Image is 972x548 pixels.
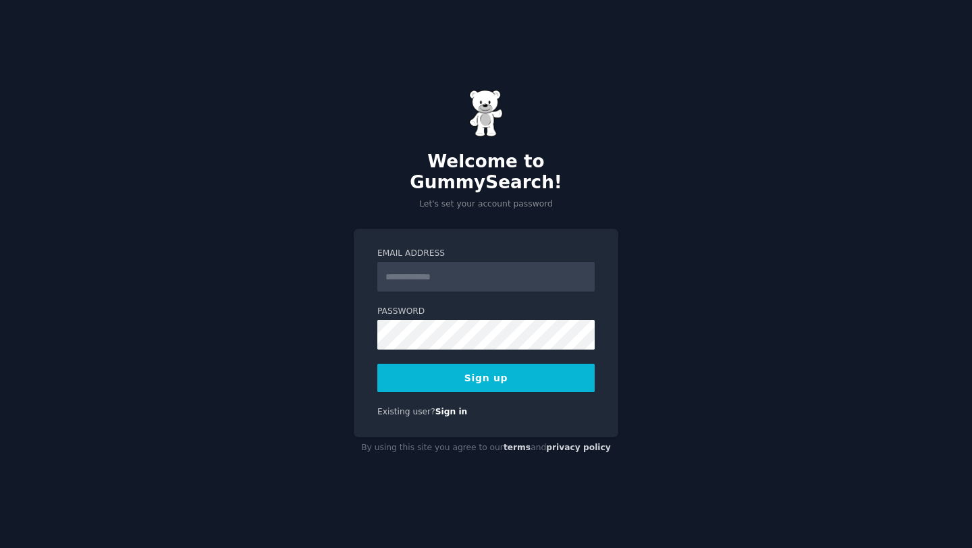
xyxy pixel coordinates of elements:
button: Sign up [377,364,595,392]
a: privacy policy [546,443,611,452]
a: terms [504,443,531,452]
p: Let's set your account password [354,198,618,211]
h2: Welcome to GummySearch! [354,151,618,194]
label: Password [377,306,595,318]
img: Gummy Bear [469,90,503,137]
div: By using this site you agree to our and [354,437,618,459]
a: Sign in [435,407,468,416]
label: Email Address [377,248,595,260]
span: Existing user? [377,407,435,416]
